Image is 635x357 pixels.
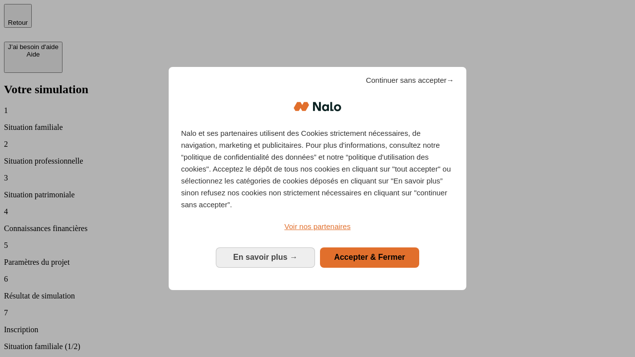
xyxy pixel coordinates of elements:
span: Accepter & Fermer [334,253,405,261]
p: Nalo et ses partenaires utilisent des Cookies strictement nécessaires, de navigation, marketing e... [181,127,454,211]
span: Continuer sans accepter→ [366,74,454,86]
span: En savoir plus → [233,253,298,261]
img: Logo [294,92,341,121]
a: Voir nos partenaires [181,221,454,233]
div: Bienvenue chez Nalo Gestion du consentement [169,67,466,290]
button: Accepter & Fermer: Accepter notre traitement des données et fermer [320,247,419,267]
span: Voir nos partenaires [284,222,350,231]
button: En savoir plus: Configurer vos consentements [216,247,315,267]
